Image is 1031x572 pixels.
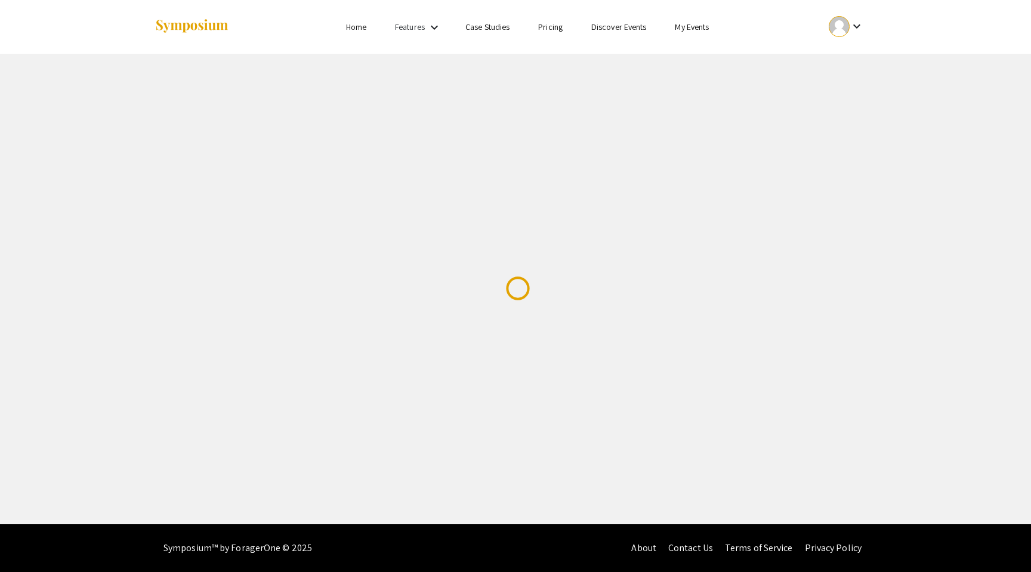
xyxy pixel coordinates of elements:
a: Pricing [538,21,563,32]
iframe: Chat [9,518,51,563]
a: My Events [675,21,709,32]
a: Features [395,21,425,32]
mat-icon: Expand account dropdown [850,19,864,33]
a: Terms of Service [725,542,793,554]
a: Case Studies [465,21,510,32]
mat-icon: Expand Features list [427,20,442,35]
img: Symposium by ForagerOne [155,19,229,35]
a: Discover Events [591,21,647,32]
a: Home [346,21,366,32]
div: Symposium™ by ForagerOne © 2025 [163,524,312,572]
a: About [631,542,656,554]
button: Expand account dropdown [816,13,876,40]
a: Privacy Policy [805,542,862,554]
a: Contact Us [668,542,713,554]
